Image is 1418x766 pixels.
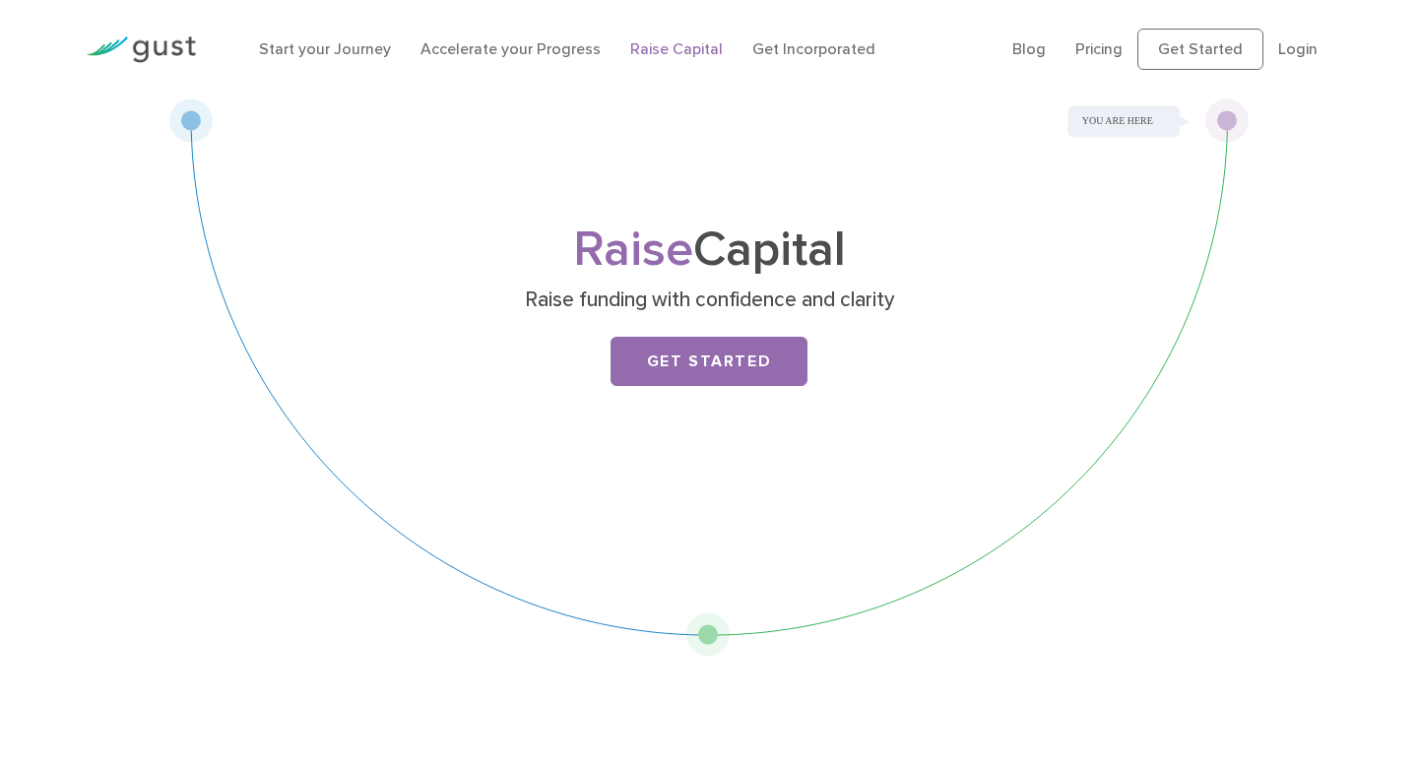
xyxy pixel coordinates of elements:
p: Raise funding with confidence and clarity [328,287,1091,314]
a: Login [1278,39,1318,58]
a: Get Incorporated [752,39,875,58]
a: Get Started [611,337,807,386]
a: Accelerate your Progress [420,39,601,58]
a: Get Started [1137,29,1263,70]
span: Raise [573,221,693,279]
a: Blog [1012,39,1046,58]
a: Start your Journey [259,39,391,58]
a: Raise Capital [630,39,723,58]
h1: Capital [320,227,1098,273]
a: Pricing [1075,39,1123,58]
img: Gust Logo [86,36,196,63]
